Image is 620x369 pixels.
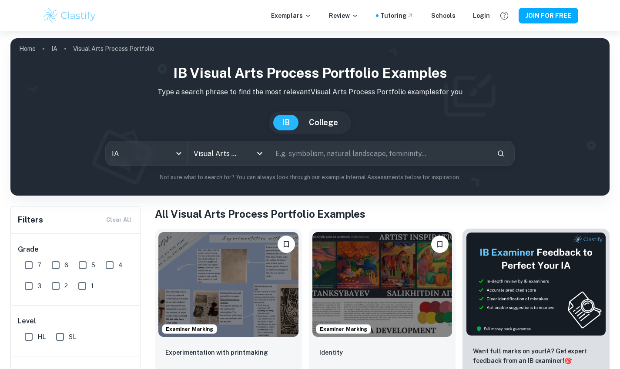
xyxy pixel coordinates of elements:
span: 🎯 [564,357,572,364]
span: SL [69,332,76,342]
p: Exemplars [271,11,312,20]
input: E.g. symbolism, natural landscape, femininity... [269,141,490,166]
a: Tutoring [380,11,414,20]
p: Experimentation with printmaking [165,348,268,357]
p: Review [329,11,359,20]
span: 4 [118,260,123,270]
button: College [300,115,347,130]
a: Schools [431,11,456,20]
a: Home [19,43,36,55]
button: Search [493,146,508,161]
h1: IB Visual Arts Process Portfolio examples [17,63,603,83]
span: 3 [37,281,41,291]
a: IA [51,43,57,55]
img: profile cover [10,38,610,196]
span: 7 [37,260,41,270]
img: Visual Arts Process Portfolio IA example thumbnail: Identity [312,232,452,337]
div: IA [106,141,187,166]
span: Examiner Marking [316,325,371,333]
button: JOIN FOR FREE [519,8,578,23]
img: Thumbnail [466,232,606,336]
img: Clastify logo [42,7,97,24]
h6: Filters [18,214,43,226]
button: Open [254,147,266,160]
p: Type a search phrase to find the most relevant Visual Arts Process Portfolio examples for you [17,87,603,97]
p: Not sure what to search for? You can always look through our example Internal Assessments below f... [17,173,603,182]
h6: Level [18,316,134,326]
p: Want full marks on your IA ? Get expert feedback from an IB examiner! [473,346,599,366]
h1: All Visual Arts Process Portfolio Examples [155,206,610,222]
span: Examiner Marking [162,325,217,333]
span: HL [37,332,46,342]
a: Login [473,11,490,20]
span: 6 [64,260,68,270]
button: IB [273,115,298,130]
span: 1 [91,281,94,291]
button: Please log in to bookmark exemplars [431,236,449,253]
h6: Grade [18,244,134,255]
p: Identity [319,348,343,357]
span: 5 [91,260,95,270]
p: Visual Arts Process Portfolio [73,44,154,53]
span: 2 [64,281,68,291]
button: Help and Feedback [497,8,512,23]
img: Visual Arts Process Portfolio IA example thumbnail: Experimentation with printmaking [158,232,298,337]
button: Please log in to bookmark exemplars [278,236,295,253]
